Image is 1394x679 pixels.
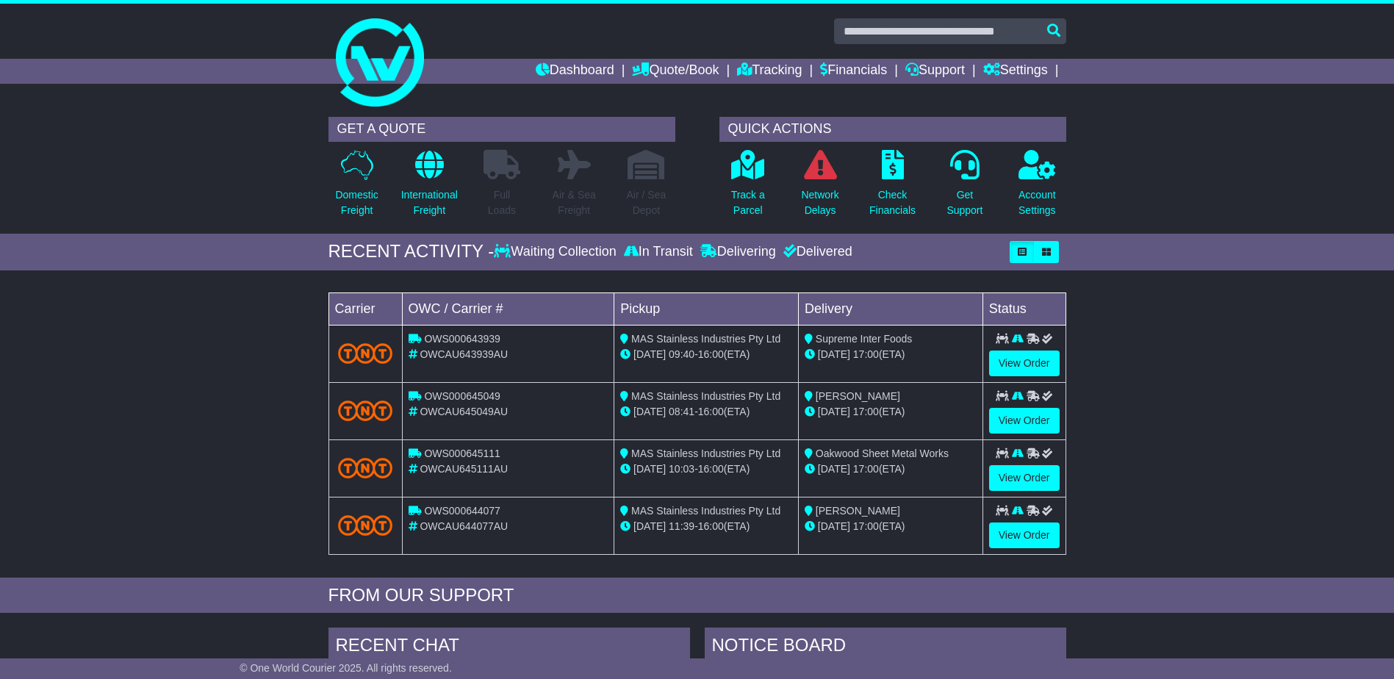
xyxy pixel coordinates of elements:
p: Air / Sea Depot [627,187,667,218]
span: MAS Stainless Industries Pty Ltd [631,448,780,459]
div: (ETA) [805,519,977,534]
span: 17:00 [853,463,879,475]
a: DomesticFreight [334,149,378,226]
span: 16:00 [698,520,724,532]
span: 16:00 [698,463,724,475]
td: Pickup [614,292,799,325]
a: Settings [983,59,1048,84]
img: TNT_Domestic.png [338,343,393,363]
a: Dashboard [536,59,614,84]
a: Tracking [737,59,802,84]
span: [PERSON_NAME] [816,390,900,402]
span: 17:00 [853,348,879,360]
span: [DATE] [633,520,666,532]
span: 16:00 [698,406,724,417]
span: 09:40 [669,348,694,360]
span: OWS000645049 [424,390,500,402]
td: Delivery [798,292,982,325]
div: (ETA) [805,461,977,477]
span: 10:03 [669,463,694,475]
span: 11:39 [669,520,694,532]
span: [DATE] [818,463,850,475]
div: Waiting Collection [494,244,619,260]
span: MAS Stainless Industries Pty Ltd [631,505,780,517]
td: Carrier [328,292,402,325]
span: OWCAU645049AU [420,406,508,417]
span: 17:00 [853,520,879,532]
a: CheckFinancials [869,149,916,226]
a: GetSupport [946,149,983,226]
div: FROM OUR SUPPORT [328,585,1066,606]
span: OWCAU645111AU [420,463,508,475]
span: © One World Courier 2025. All rights reserved. [240,662,452,674]
div: - (ETA) [620,347,792,362]
span: [DATE] [633,463,666,475]
a: Support [905,59,965,84]
span: [DATE] [633,406,666,417]
a: NetworkDelays [800,149,839,226]
div: NOTICE BOARD [705,628,1066,667]
div: (ETA) [805,347,977,362]
a: Financials [820,59,887,84]
div: QUICK ACTIONS [719,117,1066,142]
span: OWS000644077 [424,505,500,517]
p: Track a Parcel [731,187,765,218]
img: TNT_Domestic.png [338,515,393,535]
div: GET A QUOTE [328,117,675,142]
td: Status [982,292,1066,325]
p: Air & Sea Freight [553,187,596,218]
span: OWS000645111 [424,448,500,459]
div: - (ETA) [620,404,792,420]
span: MAS Stainless Industries Pty Ltd [631,333,780,345]
a: View Order [989,408,1060,434]
a: AccountSettings [1018,149,1057,226]
span: 16:00 [698,348,724,360]
div: (ETA) [805,404,977,420]
div: In Transit [620,244,697,260]
p: Check Financials [869,187,916,218]
img: TNT_Domestic.png [338,458,393,478]
span: Oakwood Sheet Metal Works [816,448,949,459]
span: OWCAU644077AU [420,520,508,532]
a: Track aParcel [730,149,766,226]
span: [PERSON_NAME] [816,505,900,517]
a: InternationalFreight [400,149,459,226]
p: Get Support [946,187,982,218]
span: 08:41 [669,406,694,417]
span: 17:00 [853,406,879,417]
span: MAS Stainless Industries Pty Ltd [631,390,780,402]
div: RECENT CHAT [328,628,690,667]
a: View Order [989,465,1060,491]
div: Delivered [780,244,852,260]
div: - (ETA) [620,519,792,534]
div: Delivering [697,244,780,260]
span: [DATE] [818,348,850,360]
span: [DATE] [818,520,850,532]
p: Domestic Freight [335,187,378,218]
div: - (ETA) [620,461,792,477]
p: Full Loads [484,187,520,218]
img: TNT_Domestic.png [338,400,393,420]
span: OWCAU643939AU [420,348,508,360]
p: Network Delays [801,187,838,218]
a: Quote/Book [632,59,719,84]
p: Account Settings [1018,187,1056,218]
div: RECENT ACTIVITY - [328,241,495,262]
span: [DATE] [633,348,666,360]
td: OWC / Carrier # [402,292,614,325]
span: Supreme Inter Foods [816,333,913,345]
a: View Order [989,351,1060,376]
p: International Freight [401,187,458,218]
span: OWS000643939 [424,333,500,345]
a: View Order [989,522,1060,548]
span: [DATE] [818,406,850,417]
